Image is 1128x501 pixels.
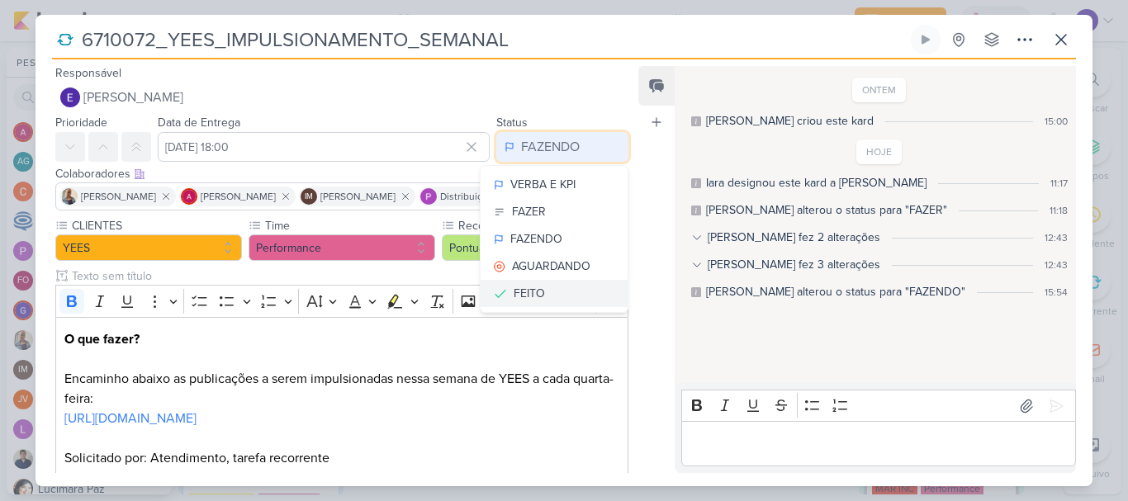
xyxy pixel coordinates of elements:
[158,116,240,130] label: Data de Entrega
[481,198,628,225] button: FAZER
[919,33,932,46] div: Ligar relógio
[481,171,628,198] button: VERBA E KPI
[64,329,619,409] p: Encaminho abaixo as publicações a serem impulsionadas nessa semana de YEES a cada quarta-feira:
[158,132,490,162] input: Select a date
[1045,258,1068,272] div: 12:43
[320,189,396,204] span: [PERSON_NAME]
[1045,114,1068,129] div: 15:00
[55,234,242,261] button: YEES
[514,285,545,302] div: FEITO
[77,25,908,54] input: Kard Sem Título
[263,217,435,234] label: Time
[64,410,197,427] a: [URL][DOMAIN_NAME]
[510,230,562,248] div: FAZENDO
[64,331,140,347] strong: O que fazer?
[706,174,927,191] div: Iara designou este kard a Eduardo
[496,132,628,162] button: FAZENDO
[510,176,576,193] div: VERBA E KPI
[440,189,571,204] span: Distribuição Time Estratégico
[1050,176,1068,191] div: 11:17
[55,285,628,317] div: Editor toolbar
[55,165,628,182] div: Colaboradores
[706,201,947,219] div: Eduardo alterou o status para "FAZER"
[301,188,317,205] div: Isabella Machado Guimarães
[305,193,313,201] p: IM
[181,188,197,205] img: Alessandra Gomes
[681,421,1076,466] div: Editor editing area: main
[60,87,80,107] img: Eduardo Quaresma
[201,189,276,204] span: [PERSON_NAME]
[69,267,628,285] input: Texto sem título
[691,206,701,215] div: Este log é visível à todos no kard
[64,448,619,468] p: Solicitado por: Atendimento, tarefa recorrente
[706,112,874,130] div: Caroline criou este kard
[442,234,628,261] button: Pontual
[512,203,546,220] div: FAZER
[512,258,590,275] div: AGUARDANDO
[681,390,1076,422] div: Editor toolbar
[481,253,628,280] button: AGUARDANDO
[521,137,580,157] div: FAZENDO
[249,234,435,261] button: Performance
[70,217,242,234] label: CLIENTES
[55,83,628,112] button: [PERSON_NAME]
[481,225,628,253] button: FAZENDO
[420,188,437,205] img: Distribuição Time Estratégico
[55,317,628,481] div: Editor editing area: main
[55,66,121,80] label: Responsável
[1045,285,1068,300] div: 15:54
[691,287,701,297] div: Este log é visível à todos no kard
[81,189,156,204] span: [PERSON_NAME]
[1050,203,1068,218] div: 11:18
[457,217,628,234] label: Recorrência
[496,116,528,130] label: Status
[55,116,107,130] label: Prioridade
[83,87,183,107] span: [PERSON_NAME]
[61,188,78,205] img: Iara Santos
[708,256,880,273] div: [PERSON_NAME] fez 3 alterações
[708,229,880,246] div: [PERSON_NAME] fez 2 alterações
[481,280,628,307] button: FEITO
[1045,230,1068,245] div: 12:43
[691,178,701,188] div: Este log é visível à todos no kard
[691,116,701,126] div: Este log é visível à todos no kard
[706,283,965,300] div: Eduardo alterou o status para "FAZENDO"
